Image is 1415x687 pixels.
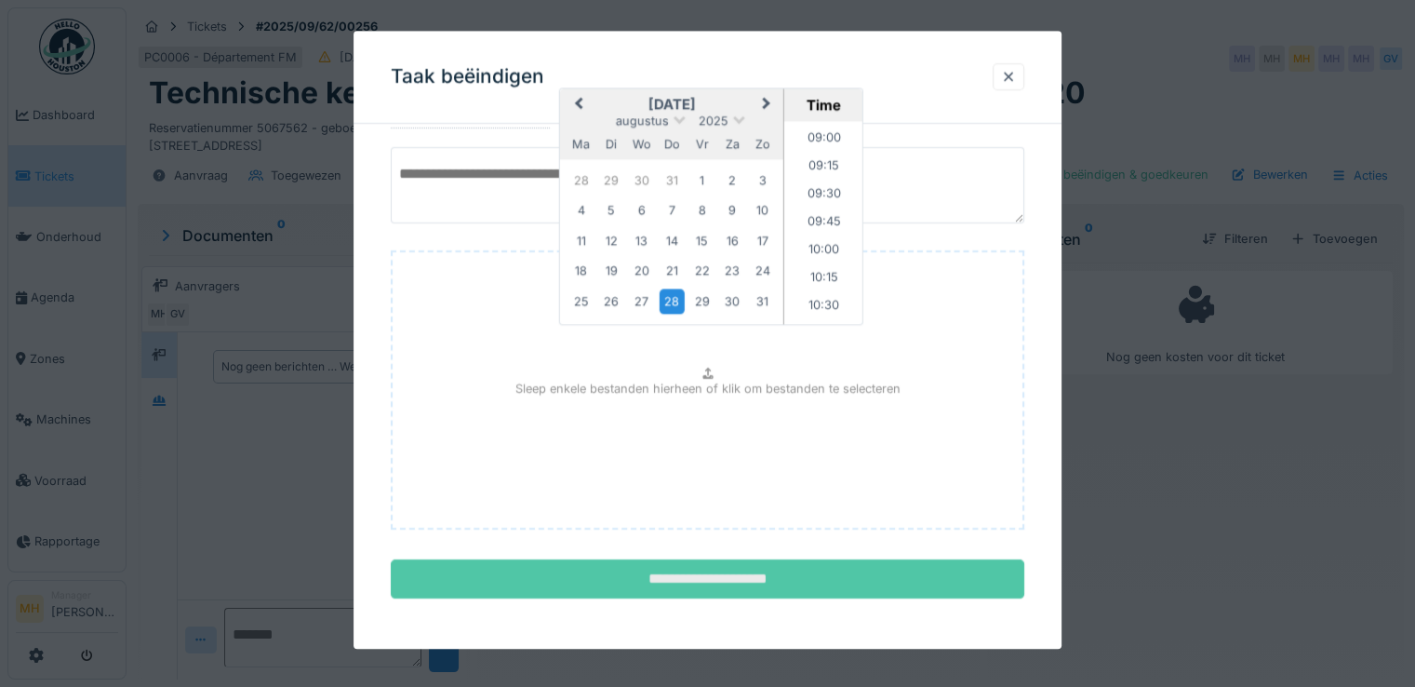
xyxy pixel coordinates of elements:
[599,259,624,284] div: Choose dinsdag 19 augustus 2025
[784,238,863,266] li: 10:00
[689,259,714,284] div: Choose vrijdag 22 augustus 2025
[562,91,592,121] button: Previous Month
[659,259,684,284] div: Choose donderdag 21 augustus 2025
[784,322,863,350] li: 10:45
[719,198,744,223] div: Choose zaterdag 9 augustus 2025
[719,289,744,314] div: Choose zaterdag 30 augustus 2025
[689,228,714,253] div: Choose vrijdag 15 augustus 2025
[750,131,775,156] div: zondag
[784,182,863,210] li: 09:30
[391,65,544,88] h3: Taak beëindigen
[754,91,783,121] button: Next Month
[568,228,594,253] div: Choose maandag 11 augustus 2025
[599,198,624,223] div: Choose dinsdag 5 augustus 2025
[599,228,624,253] div: Choose dinsdag 12 augustus 2025
[750,228,775,253] div: Choose zondag 17 augustus 2025
[659,168,684,193] div: Choose donderdag 31 juli 2025
[659,289,684,314] div: Choose donderdag 28 augustus 2025
[784,294,863,322] li: 10:30
[784,127,863,155] li: 09:00
[629,289,654,314] div: Choose woensdag 27 augustus 2025
[566,166,777,317] div: Month augustus, 2025
[659,131,684,156] div: donderdag
[629,198,654,223] div: Choose woensdag 6 augustus 2025
[616,114,669,128] span: augustus
[629,168,654,193] div: Choose woensdag 30 juli 2025
[629,131,654,156] div: woensdag
[750,289,775,314] div: Choose zondag 31 augustus 2025
[719,131,744,156] div: zaterdag
[784,155,863,182] li: 09:15
[599,131,624,156] div: dinsdag
[568,259,594,284] div: Choose maandag 18 augustus 2025
[599,289,624,314] div: Choose dinsdag 26 augustus 2025
[568,198,594,223] div: Choose maandag 4 augustus 2025
[659,198,684,223] div: Choose donderdag 7 augustus 2025
[689,289,714,314] div: Choose vrijdag 29 augustus 2025
[689,198,714,223] div: Choose vrijdag 8 augustus 2025
[659,228,684,253] div: Choose donderdag 14 augustus 2025
[784,210,863,238] li: 09:45
[629,228,654,253] div: Choose woensdag 13 augustus 2025
[629,259,654,284] div: Choose woensdag 20 augustus 2025
[599,168,624,193] div: Choose dinsdag 29 juli 2025
[750,259,775,284] div: Choose zondag 24 augustus 2025
[719,228,744,253] div: Choose zaterdag 16 augustus 2025
[784,122,863,325] ul: Time
[515,380,901,397] p: Sleep enkele bestanden hierheen of klik om bestanden te selecteren
[391,97,550,128] div: Afsluit opmerking
[568,289,594,314] div: Choose maandag 25 augustus 2025
[719,168,744,193] div: Choose zaterdag 2 augustus 2025
[750,198,775,223] div: Choose zondag 10 augustus 2025
[699,114,728,128] span: 2025
[750,168,775,193] div: Choose zondag 3 augustus 2025
[719,259,744,284] div: Choose zaterdag 23 augustus 2025
[568,131,594,156] div: maandag
[689,131,714,156] div: vrijdag
[568,168,594,193] div: Choose maandag 28 juli 2025
[689,168,714,193] div: Choose vrijdag 1 augustus 2025
[789,97,858,114] div: Time
[560,97,783,114] h2: [DATE]
[784,266,863,294] li: 10:15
